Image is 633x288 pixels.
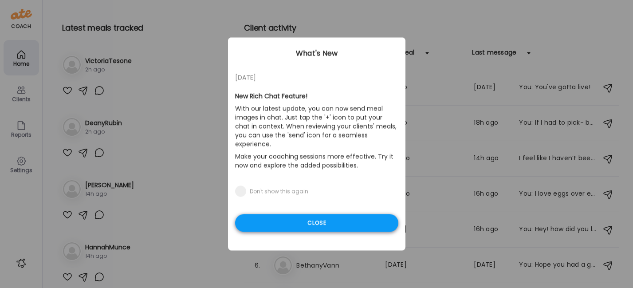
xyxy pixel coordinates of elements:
[235,103,398,150] p: With our latest update, you can now send meal images in chat. Just tap the '+' icon to put your c...
[235,72,398,83] div: [DATE]
[235,92,307,101] b: New Rich Chat Feature!
[235,150,398,172] p: Make your coaching sessions more effective. Try it now and explore the added possibilities.
[235,214,398,232] div: Close
[228,48,405,59] div: What's New
[250,188,308,195] div: Don't show this again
